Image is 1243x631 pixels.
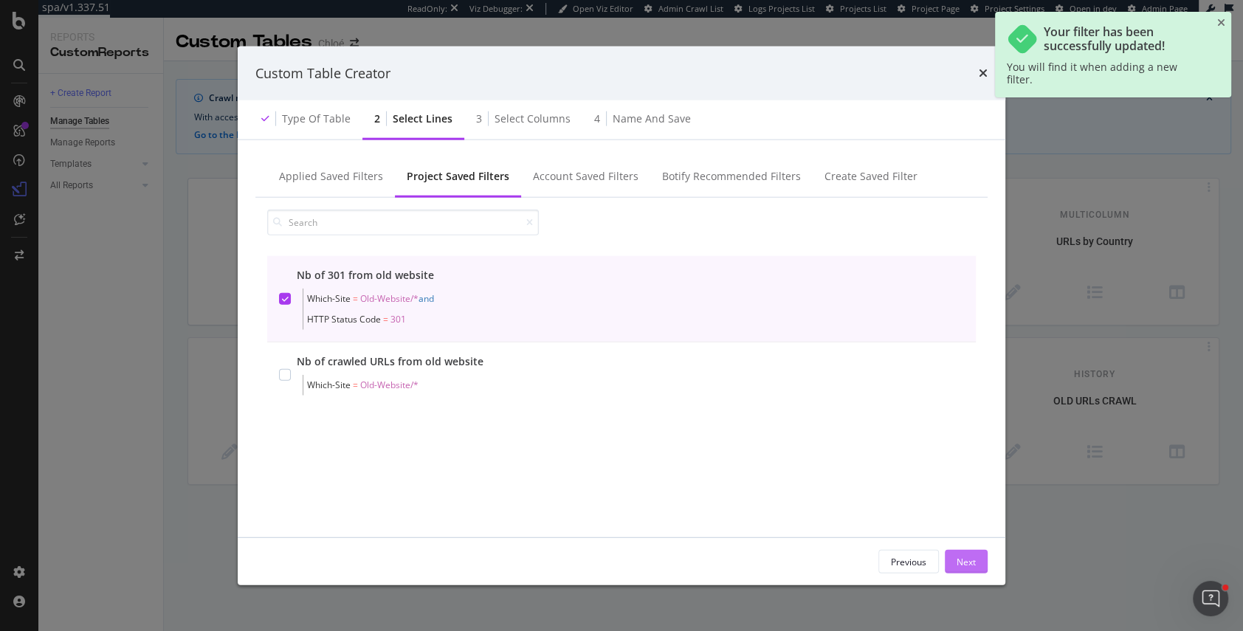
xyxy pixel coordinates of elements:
[297,354,483,369] div: Nb of crawled URLs from old website
[238,46,1005,585] div: modal
[360,379,419,391] span: Old-Website/*
[662,169,801,184] div: Botify Recommended Filters
[824,169,917,184] div: Create Saved Filter
[393,111,452,126] div: Select lines
[1007,60,1177,86] span: You will find it when adding a new filter.
[267,210,539,235] input: Search
[891,555,926,568] div: Previous
[1044,25,1205,53] div: Your filter has been successfully updated!
[407,169,509,184] div: Project Saved Filters
[945,550,988,573] button: Next
[374,111,380,126] div: 2
[390,313,406,325] span: 301
[307,379,351,391] span: Which-Site
[613,111,691,126] div: Name and save
[979,63,988,83] div: times
[297,268,434,283] div: Nb of 301 from old website
[307,313,381,325] span: HTTP Status Code
[476,111,482,126] div: 3
[594,111,600,126] div: 4
[282,111,351,126] div: Type of table
[533,169,638,184] div: Account Saved Filters
[383,313,388,325] span: =
[495,111,571,126] div: Select columns
[353,379,358,391] span: =
[307,292,351,305] span: Which-Site
[957,555,976,568] div: Next
[878,550,939,573] button: Previous
[1193,581,1228,616] iframe: Intercom live chat
[353,292,358,305] span: =
[360,292,419,305] span: Old-Website/*
[255,63,390,83] div: Custom Table Creator
[279,169,383,184] div: Applied Saved Filters
[1217,18,1225,28] div: close toast
[419,292,434,305] span: and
